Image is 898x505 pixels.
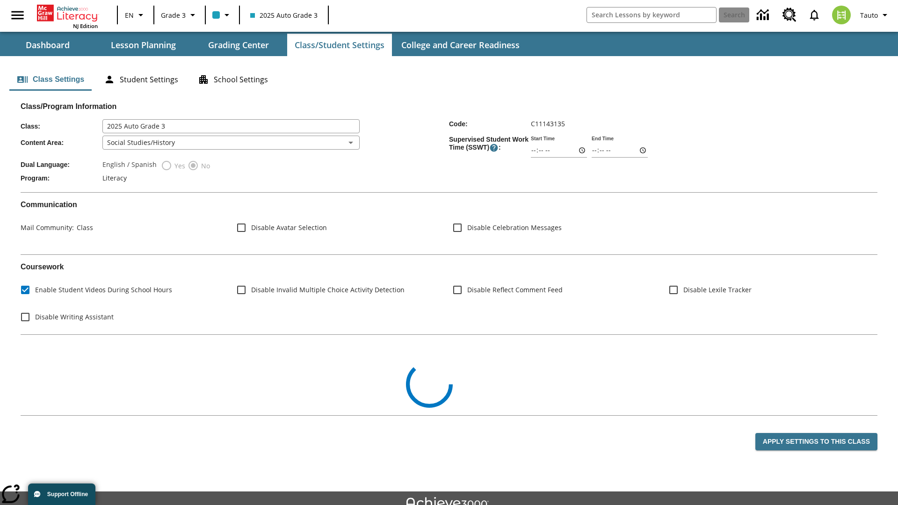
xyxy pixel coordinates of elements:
[394,34,527,56] button: College and Career Readiness
[489,143,499,152] button: Supervised Student Work Time is the timeframe when students can take LevelSet and when lessons ar...
[832,6,851,24] img: avatar image
[21,342,877,408] div: Class Collections
[467,223,562,232] span: Disable Celebration Messages
[21,102,877,111] h2: Class/Program Information
[287,34,392,56] button: Class/Student Settings
[190,68,275,91] button: School Settings
[37,3,98,29] div: Home
[9,68,889,91] div: Class/Student Settings
[587,7,716,22] input: search field
[199,161,210,171] span: No
[751,2,777,28] a: Data Center
[251,223,327,232] span: Disable Avatar Selection
[683,285,752,295] span: Disable Lexile Tracker
[9,68,92,91] button: Class Settings
[21,200,877,209] h2: Communication
[467,285,563,295] span: Disable Reflect Comment Feed
[531,135,555,142] label: Start Time
[172,161,185,171] span: Yes
[860,10,878,20] span: Tauto
[73,22,98,29] span: NJ Edition
[531,119,565,128] span: C11143135
[102,136,360,150] div: Social Studies/History
[250,10,318,20] span: 2025 Auto Grade 3
[21,111,877,185] div: Class/Program Information
[592,135,614,142] label: End Time
[28,483,95,505] button: Support Offline
[161,10,186,20] span: Grade 3
[209,7,236,23] button: Class color is light blue. Change class color
[21,262,877,271] h2: Course work
[192,34,285,56] button: Grading Center
[4,1,31,29] button: Open side menu
[157,7,202,23] button: Grade: Grade 3, Select a grade
[777,2,802,28] a: Resource Center, Will open in new tab
[102,160,157,171] label: English / Spanish
[449,136,531,152] span: Supervised Student Work Time (SSWT) :
[21,223,74,232] span: Mail Community :
[96,68,186,91] button: Student Settings
[802,3,826,27] a: Notifications
[21,161,102,168] span: Dual Language :
[251,285,405,295] span: Disable Invalid Multiple Choice Activity Detection
[37,4,98,22] a: Home
[35,285,172,295] span: Enable Student Videos During School Hours
[21,200,877,247] div: Communication
[35,312,114,322] span: Disable Writing Assistant
[21,139,102,146] span: Content Area :
[125,10,134,20] span: EN
[47,491,88,498] span: Support Offline
[102,119,360,133] input: Class
[21,174,102,182] span: Program :
[96,34,190,56] button: Lesson Planning
[74,223,93,232] span: Class
[102,173,127,182] span: Literacy
[21,123,102,130] span: Class :
[755,433,877,450] button: Apply Settings to this Class
[121,7,151,23] button: Language: EN, Select a language
[1,34,94,56] button: Dashboard
[21,262,877,326] div: Coursework
[856,7,894,23] button: Profile/Settings
[449,120,531,128] span: Code :
[826,3,856,27] button: Select a new avatar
